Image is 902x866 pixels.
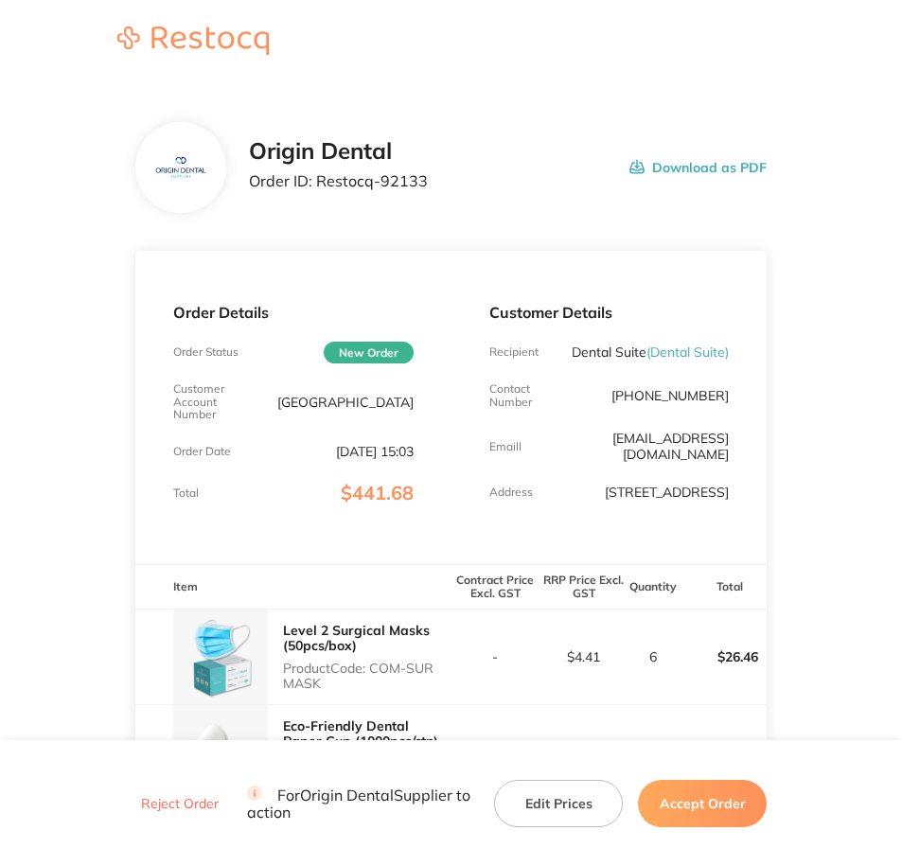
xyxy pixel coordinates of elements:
p: Recipient [489,345,539,359]
img: Restocq logo [98,27,288,55]
th: Item [135,565,451,610]
p: Total [173,486,199,500]
p: [DATE] 15:03 [336,444,414,459]
span: ( Dental Suite ) [646,344,729,361]
a: Restocq logo [98,27,288,58]
p: $31.82 [680,730,766,775]
th: Contract Price Excl. GST [451,565,539,610]
a: Eco-Friendly Dental Paper Cup (1000pcs/ctn) [283,717,438,750]
th: Total [679,565,767,610]
a: Level 2 Surgical Masks (50pcs/box) [283,622,430,654]
p: [STREET_ADDRESS] [605,485,729,500]
img: aWt3ODZ6ZA [173,705,268,800]
span: New Order [324,342,414,363]
p: Contact Number [489,382,570,409]
p: [PHONE_NUMBER] [611,388,729,403]
p: 6 [628,649,677,664]
button: Download as PDF [629,138,767,197]
p: Order Status [173,345,239,359]
button: Accept Order [638,779,767,826]
span: $441.68 [341,481,414,504]
a: [EMAIL_ADDRESS][DOMAIN_NAME] [612,430,729,462]
p: Dental Suite [572,345,729,360]
p: Address [489,486,533,499]
p: $4.41 [540,649,627,664]
p: Order ID: Restocq- 92133 [249,172,428,189]
button: Edit Prices [494,779,623,826]
th: RRP Price Excl. GST [539,565,628,610]
p: - [452,649,539,664]
h2: Origin Dental [249,138,428,165]
p: Customer Details [489,304,730,321]
p: $26.46 [680,634,766,680]
img: bXhrd3cycw [173,610,268,704]
p: Order Date [173,445,231,458]
button: Reject Order [135,795,224,812]
p: Order Details [173,304,414,321]
th: Quantity [628,565,678,610]
p: For Origin Dental Supplier to action [247,785,471,821]
p: Customer Account Number [173,382,254,421]
img: YzF0MTI4NA [150,137,211,199]
p: Emaill [489,440,522,453]
p: Product Code: COM-SUR MASK [283,661,451,691]
p: [GEOGRAPHIC_DATA] [277,395,414,410]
